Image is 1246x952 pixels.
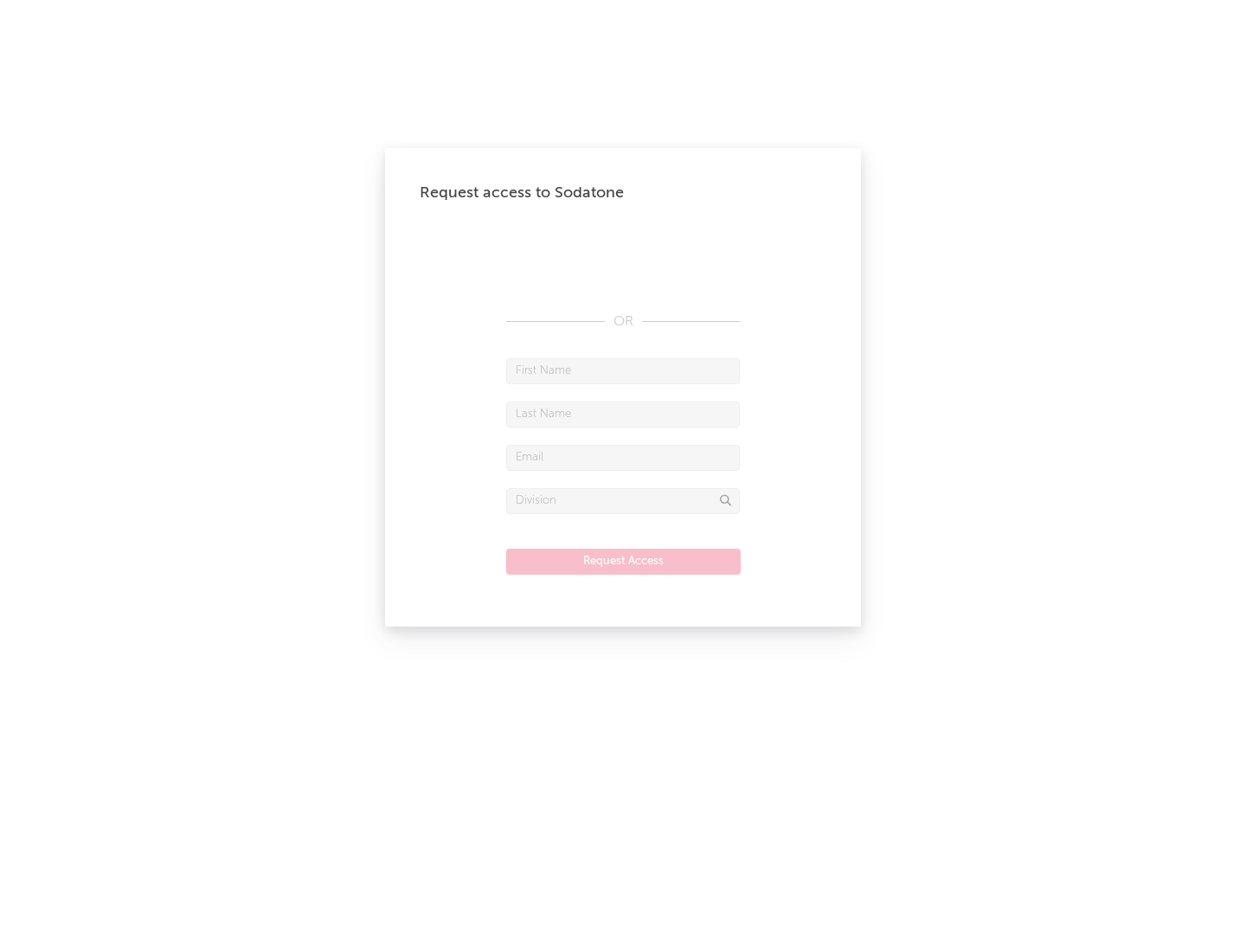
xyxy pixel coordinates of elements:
input: First Name [506,358,740,384]
input: Division [506,488,740,514]
input: Last Name [506,402,740,428]
div: Request access to Sodatone [420,183,826,203]
button: Request Access [506,549,741,575]
div: OR [506,312,740,332]
input: Email [506,445,740,471]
